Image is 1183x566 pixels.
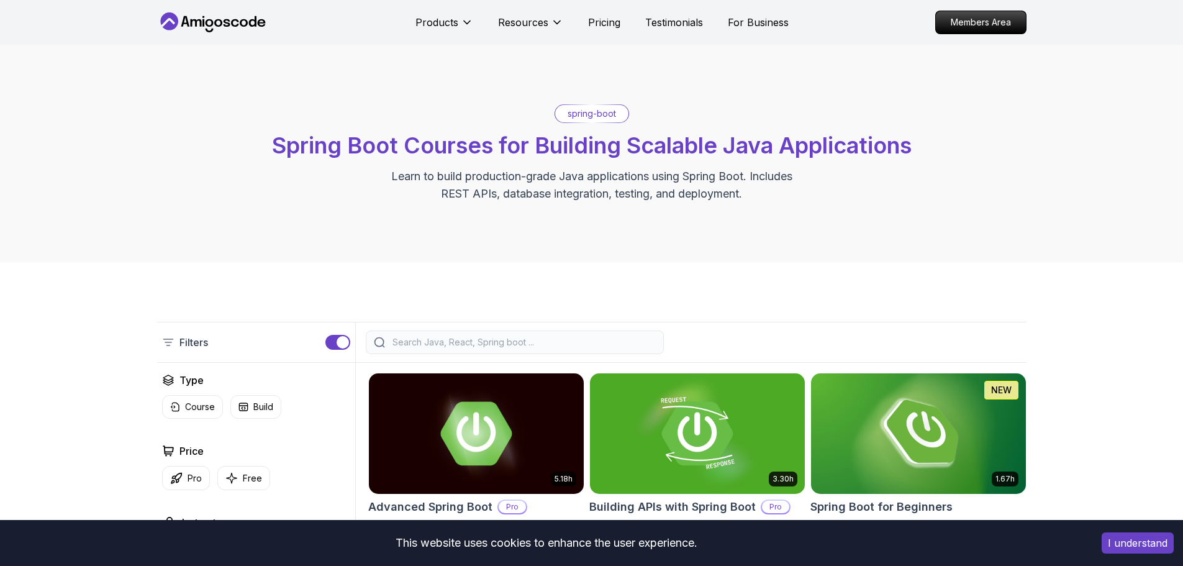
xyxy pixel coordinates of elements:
[568,107,616,120] p: spring-boot
[368,498,492,516] h2: Advanced Spring Boot
[810,373,1027,544] a: Spring Boot for Beginners card1.67hNEWSpring Boot for BeginnersBuild a CRUD API with Spring Boot ...
[810,519,1027,544] p: Build a CRUD API with Spring Boot and PostgreSQL database using Spring Data JPA and Spring AI
[645,15,703,30] a: Testimonials
[9,529,1083,557] div: This website uses cookies to enhance the user experience.
[230,395,281,419] button: Build
[253,401,273,413] p: Build
[936,11,1026,34] p: Members Area
[589,498,756,516] h2: Building APIs with Spring Boot
[415,15,458,30] p: Products
[415,15,473,40] button: Products
[589,519,805,557] p: Learn to build robust, scalable APIs with Spring Boot, mastering REST principles, JSON handling, ...
[368,373,584,557] a: Advanced Spring Boot card5.18hAdvanced Spring BootProDive deep into Spring Boot with our advanced...
[498,15,563,40] button: Resources
[499,501,526,513] p: Pro
[1102,532,1174,554] button: Accept cookies
[179,335,208,350] p: Filters
[390,336,656,349] input: Search Java, React, Spring boot ...
[935,11,1027,34] a: Members Area
[368,519,584,557] p: Dive deep into Spring Boot with our advanced course, designed to take your skills from intermedia...
[217,466,270,490] button: Free
[589,373,805,557] a: Building APIs with Spring Boot card3.30hBuilding APIs with Spring BootProLearn to build robust, s...
[995,474,1015,484] p: 1.67h
[369,373,584,494] img: Advanced Spring Boot card
[991,384,1012,396] p: NEW
[810,498,953,516] h2: Spring Boot for Beginners
[590,373,805,494] img: Building APIs with Spring Boot card
[773,474,794,484] p: 3.30h
[179,444,204,459] h2: Price
[185,401,215,413] p: Course
[1106,488,1183,547] iframe: chat widget
[182,515,231,530] h2: Instructors
[498,15,548,30] p: Resources
[811,373,1026,494] img: Spring Boot for Beginners card
[243,472,262,485] p: Free
[272,132,912,159] span: Spring Boot Courses for Building Scalable Java Applications
[588,15,620,30] a: Pricing
[383,168,800,203] p: Learn to build production-grade Java applications using Spring Boot. Includes REST APIs, database...
[162,395,223,419] button: Course
[728,15,789,30] a: For Business
[188,472,202,485] p: Pro
[555,474,573,484] p: 5.18h
[162,466,210,490] button: Pro
[762,501,789,513] p: Pro
[179,373,204,388] h2: Type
